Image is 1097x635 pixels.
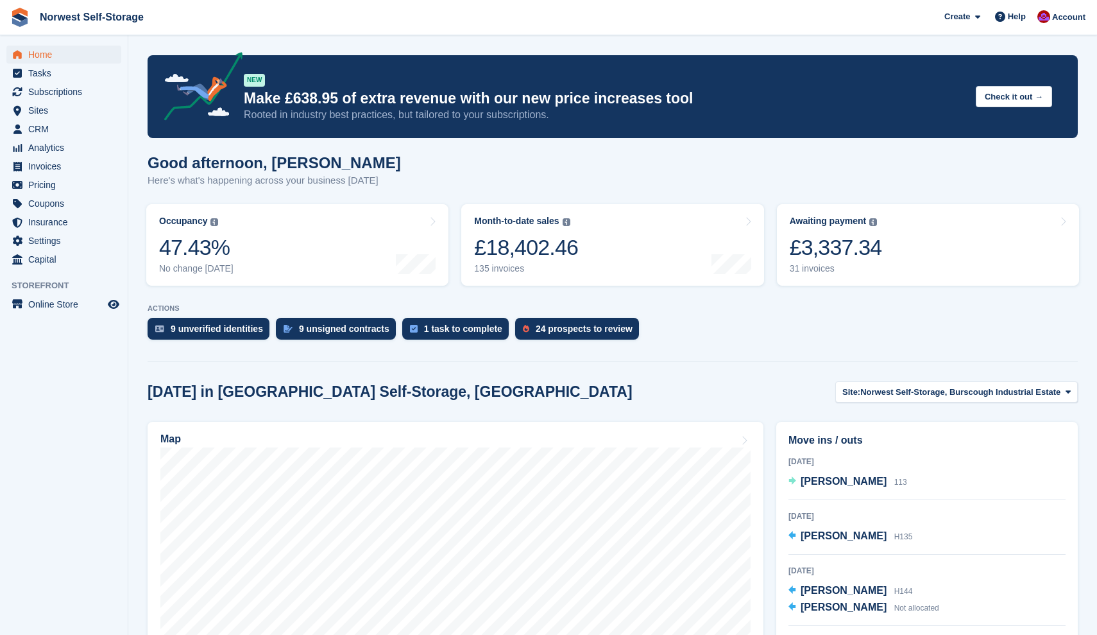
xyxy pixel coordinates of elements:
span: Sites [28,101,105,119]
div: 31 invoices [790,263,882,274]
a: Norwest Self-Storage [35,6,149,28]
span: Coupons [28,195,105,213]
span: Not allocated [894,604,939,613]
a: menu [6,139,121,157]
img: price-adjustments-announcement-icon-8257ccfd72463d97f412b2fc003d46551f7dbcb40ab6d574587a9cd5c0d94... [153,52,243,125]
img: Daniel Grensinger [1037,10,1050,23]
span: Subscriptions [28,83,105,101]
span: Pricing [28,176,105,194]
span: Tasks [28,64,105,82]
div: £18,402.46 [474,234,578,261]
span: Capital [28,250,105,268]
a: menu [6,83,121,101]
span: Online Store [28,295,105,313]
a: 1 task to complete [402,318,515,346]
a: menu [6,46,121,64]
a: menu [6,176,121,194]
a: menu [6,213,121,231]
a: Occupancy 47.43% No change [DATE] [146,204,448,286]
span: 113 [894,478,907,487]
div: 135 invoices [474,263,578,274]
span: CRM [28,120,105,138]
p: Rooted in industry best practices, but tailored to your subscriptions. [244,108,965,122]
span: Invoices [28,157,105,175]
div: 1 task to complete [424,324,502,334]
span: Insurance [28,213,105,231]
a: menu [6,295,121,313]
span: Settings [28,232,105,250]
a: menu [6,120,121,138]
div: [DATE] [788,456,1066,467]
button: Check it out → [976,86,1052,107]
img: icon-info-grey-7440780725fd019a000dd9b08b2336e03edf1995a4989e88bcd33f0948082b44.svg [563,218,570,226]
h2: Move ins / outs [788,433,1066,448]
div: 9 unverified identities [171,324,263,334]
span: Analytics [28,139,105,157]
span: [PERSON_NAME] [801,602,887,613]
span: [PERSON_NAME] [801,585,887,596]
img: contract_signature_icon-13c848040528278c33f63329250d36e43548de30e8caae1d1a13099fd9432cc5.svg [284,325,293,333]
img: icon-info-grey-7440780725fd019a000dd9b08b2336e03edf1995a4989e88bcd33f0948082b44.svg [869,218,877,226]
a: menu [6,232,121,250]
div: No change [DATE] [159,263,234,274]
div: 24 prospects to review [536,324,633,334]
span: H135 [894,532,913,541]
span: [PERSON_NAME] [801,476,887,487]
span: Help [1008,10,1026,23]
span: H144 [894,587,913,596]
button: Site: Norwest Self-Storage, Burscough Industrial Estate [835,381,1078,403]
a: Month-to-date sales £18,402.46 135 invoices [461,204,763,286]
p: Make £638.95 of extra revenue with our new price increases tool [244,89,965,108]
h1: Good afternoon, [PERSON_NAME] [148,154,401,171]
a: menu [6,101,121,119]
span: Site: [842,386,860,399]
div: 9 unsigned contracts [299,324,389,334]
p: ACTIONS [148,304,1078,313]
div: 47.43% [159,234,234,261]
a: Awaiting payment £3,337.34 31 invoices [777,204,1079,286]
div: NEW [244,74,265,87]
img: task-75834270c22a3079a89374b754ae025e5fb1db73e45f91037f5363f120a921f8.svg [410,325,418,333]
img: icon-info-grey-7440780725fd019a000dd9b08b2336e03edf1995a4989e88bcd33f0948082b44.svg [210,218,218,226]
div: Month-to-date sales [474,216,559,227]
a: menu [6,195,121,213]
img: verify_identity-adf6edd0f0f0b5bbfe63781bf79b02c33cf7c696d77639b501bdc392416b5a36.svg [155,325,164,333]
a: [PERSON_NAME] H144 [788,583,912,600]
div: [DATE] [788,565,1066,577]
a: menu [6,250,121,268]
div: Awaiting payment [790,216,867,227]
a: [PERSON_NAME] Not allocated [788,600,939,616]
span: [PERSON_NAME] [801,530,887,541]
img: stora-icon-8386f47178a22dfd0bd8f6a31ec36ba5ce8667c1dd55bd0f319d3a0aa187defe.svg [10,8,30,27]
span: Create [944,10,970,23]
a: 24 prospects to review [515,318,645,346]
div: Occupancy [159,216,207,227]
a: [PERSON_NAME] 113 [788,474,907,491]
h2: Map [160,433,181,445]
div: £3,337.34 [790,234,882,261]
a: Preview store [106,297,121,312]
span: Storefront [12,279,128,292]
a: [PERSON_NAME] H135 [788,528,912,545]
a: 9 unsigned contracts [276,318,402,346]
h2: [DATE] in [GEOGRAPHIC_DATA] Self-Storage, [GEOGRAPHIC_DATA] [148,383,633,401]
a: menu [6,157,121,175]
a: menu [6,64,121,82]
span: Account [1052,11,1085,24]
div: [DATE] [788,510,1066,522]
a: 9 unverified identities [148,318,276,346]
span: Norwest Self-Storage, Burscough Industrial Estate [860,386,1060,399]
p: Here's what's happening across your business [DATE] [148,173,401,188]
img: prospect-51fa495bee0391a8d652442698ab0144808aea92771e9ea1ae160a38d050c398.svg [523,325,529,333]
span: Home [28,46,105,64]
